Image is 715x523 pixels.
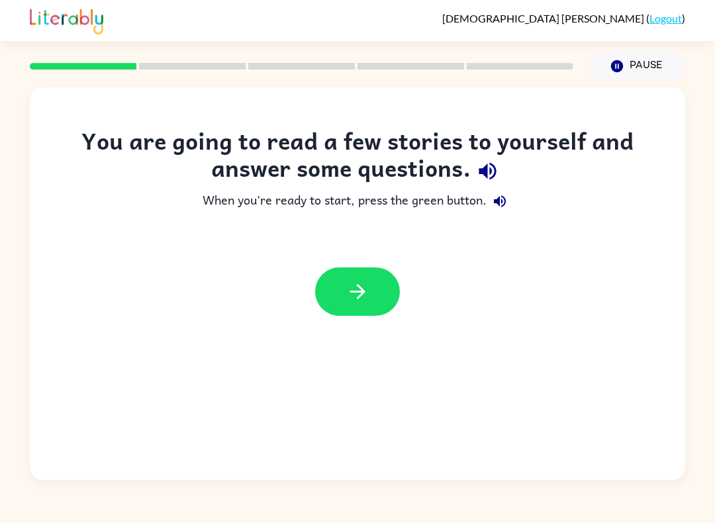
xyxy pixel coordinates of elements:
span: [DEMOGRAPHIC_DATA] [PERSON_NAME] [442,12,646,24]
div: You are going to read a few stories to yourself and answer some questions. [56,127,659,188]
div: ( ) [442,12,685,24]
img: Literably [30,5,103,34]
div: When you're ready to start, press the green button. [56,188,659,214]
button: Pause [589,51,685,81]
a: Logout [649,12,682,24]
